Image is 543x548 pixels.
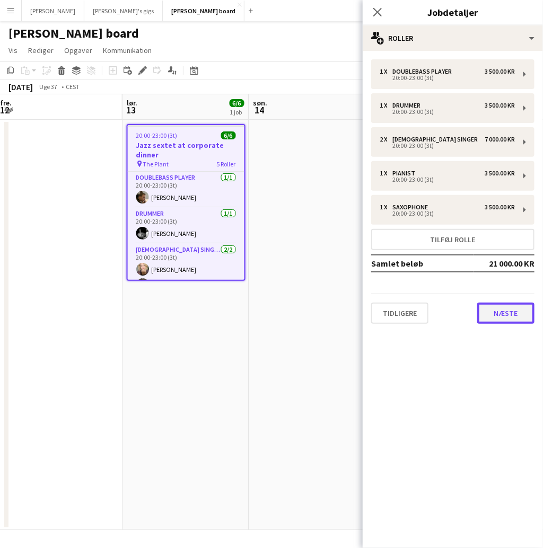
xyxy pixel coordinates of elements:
[485,204,515,211] div: 3 500.00 KR
[363,5,543,19] h3: Jobdetaljer
[163,1,244,21] button: [PERSON_NAME] board
[253,98,268,108] span: søn.
[24,43,58,57] a: Rediger
[371,303,428,324] button: Tidligere
[363,25,543,51] div: Roller
[127,124,246,281] app-job-card: 20:00-23:00 (3t)6/6Jazz sextet at corporate dinner The Plant5 RollerDoublebass Player1/120:00-23:...
[485,170,515,177] div: 3 500.00 KR
[380,177,515,182] div: 20:00-23:00 (3t)
[60,43,97,57] a: Opgaver
[66,83,80,91] div: CEST
[128,208,244,244] app-card-role: Drummer1/120:00-23:00 (3t)[PERSON_NAME]
[392,68,456,75] div: Doublebass Player
[477,303,535,324] button: Næste
[143,160,169,168] span: The Plant
[35,83,62,91] span: Uge 37
[392,136,482,143] div: [DEMOGRAPHIC_DATA] Singer
[84,1,163,21] button: [PERSON_NAME]'s gigs
[392,170,419,177] div: Pianist
[380,170,392,177] div: 1 x
[8,25,139,41] h1: [PERSON_NAME] board
[392,102,425,109] div: Drummer
[380,109,515,114] div: 20:00-23:00 (3t)
[485,68,515,75] div: 3 500.00 KR
[8,46,17,55] span: Vis
[380,102,392,109] div: 1 x
[22,1,84,21] button: [PERSON_NAME]
[380,75,515,81] div: 20:00-23:00 (3t)
[128,140,244,160] h3: Jazz sextet at corporate dinner
[380,136,392,143] div: 2 x
[136,131,178,139] span: 20:00-23:00 (3t)
[230,108,244,116] div: 1 job
[128,244,244,298] app-card-role: [DEMOGRAPHIC_DATA] Singer2/220:00-23:00 (3t)[PERSON_NAME][PERSON_NAME] [PERSON_NAME]
[392,204,432,211] div: Saxophone
[485,136,515,143] div: 7 000.00 KR
[371,229,535,250] button: Tilføj rolle
[380,211,515,216] div: 20:00-23:00 (3t)
[380,143,515,148] div: 20:00-23:00 (3t)
[221,131,236,139] span: 6/6
[103,46,152,55] span: Kommunikation
[28,46,54,55] span: Rediger
[217,160,236,168] span: 5 Roller
[64,46,92,55] span: Opgaver
[380,204,392,211] div: 1 x
[99,43,156,57] a: Kommunikation
[230,99,244,107] span: 6/6
[4,43,22,57] a: Vis
[380,68,392,75] div: 1 x
[128,172,244,208] app-card-role: Doublebass Player1/120:00-23:00 (3t)[PERSON_NAME]
[474,255,535,272] td: 21 000.00 KR
[8,82,33,92] div: [DATE]
[127,98,137,108] span: lør.
[371,255,474,272] td: Samlet beløb
[252,104,268,116] span: 14
[485,102,515,109] div: 3 500.00 KR
[125,104,137,116] span: 13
